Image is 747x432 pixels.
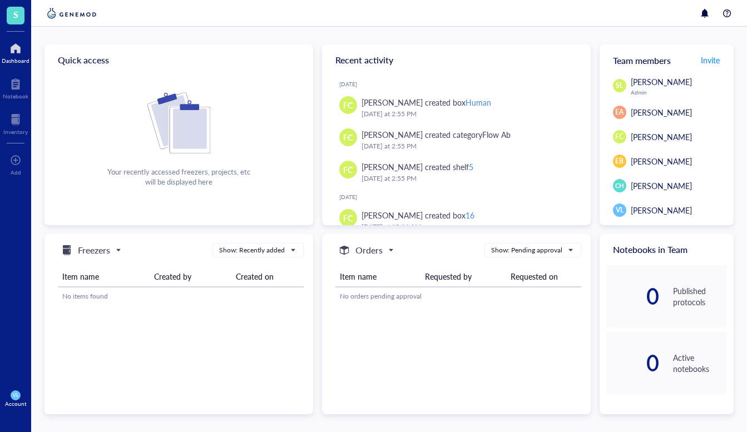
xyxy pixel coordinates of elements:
[231,266,303,287] th: Created on
[2,39,29,64] a: Dashboard
[362,128,511,141] div: [PERSON_NAME] created category
[616,81,623,91] span: SL
[600,44,734,76] div: Team members
[13,393,18,398] span: VL
[482,129,511,140] div: Flow Ab
[147,92,210,153] img: Cf+DiIyRRx+BTSbnYhsZzE9to3+AfuhVxcka4spAAAAAElFTkSuQmCC
[631,89,727,96] div: Admin
[107,167,250,187] div: Your recently accessed freezers, projects, etc will be displayed here
[615,132,624,142] span: FC
[3,75,28,100] a: Notebook
[219,245,285,255] div: Show: Recently added
[58,266,150,287] th: Item name
[615,156,624,166] span: EB
[606,287,660,305] div: 0
[44,44,313,76] div: Quick access
[631,107,692,118] span: [PERSON_NAME]
[331,205,582,237] a: FC[PERSON_NAME] created box16[DATE] at 10:14 AM
[322,44,591,76] div: Recent activity
[600,234,734,265] div: Notebooks in Team
[362,141,573,152] div: [DATE] at 2:55 PM
[339,193,582,200] div: [DATE]
[78,244,110,257] h5: Freezers
[362,173,573,184] div: [DATE] at 2:55 PM
[631,131,692,142] span: [PERSON_NAME]
[673,285,727,307] div: Published protocols
[631,205,692,216] span: [PERSON_NAME]
[506,266,581,287] th: Requested on
[701,54,720,66] span: Invite
[631,76,692,87] span: [PERSON_NAME]
[362,161,473,173] div: [PERSON_NAME] created shelf
[631,156,692,167] span: [PERSON_NAME]
[62,291,299,301] div: No items found
[491,245,562,255] div: Show: Pending approval
[700,51,720,69] button: Invite
[631,180,692,191] span: [PERSON_NAME]
[469,161,473,172] div: 5
[615,107,624,117] span: EA
[2,57,29,64] div: Dashboard
[3,93,28,100] div: Notebook
[44,7,99,20] img: genemod-logo
[355,244,383,257] h5: Orders
[11,169,21,176] div: Add
[3,111,28,135] a: Inventory
[331,156,582,188] a: FC[PERSON_NAME] created shelf5[DATE] at 2:55 PM
[421,266,506,287] th: Requested by
[343,131,353,143] span: FC
[340,291,577,301] div: No orders pending approval
[335,266,421,287] th: Item name
[343,163,353,176] span: FC
[362,108,573,120] div: [DATE] at 2:55 PM
[362,96,491,108] div: [PERSON_NAME] created box
[343,99,353,111] span: FC
[150,266,231,287] th: Created by
[606,354,660,372] div: 0
[5,400,27,407] div: Account
[673,352,727,374] div: Active notebooks
[466,97,491,108] div: Human
[13,7,18,21] span: S
[339,81,582,87] div: [DATE]
[3,128,28,135] div: Inventory
[616,205,624,215] span: VL
[615,181,624,191] span: CH
[331,92,582,124] a: FC[PERSON_NAME] created boxHuman[DATE] at 2:55 PM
